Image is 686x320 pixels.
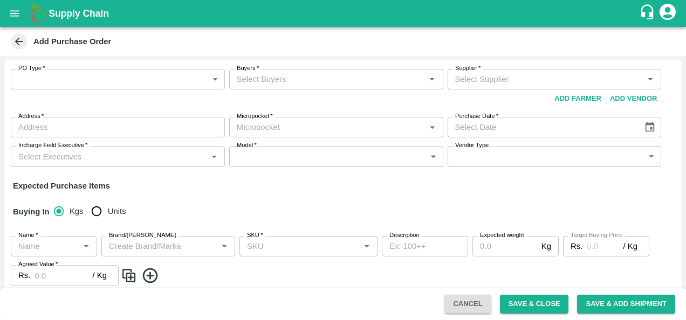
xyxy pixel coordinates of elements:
input: 0.0 [587,236,623,256]
label: Brand/[PERSON_NAME] [109,231,176,240]
button: Add Vendor [606,89,661,108]
label: Model [237,141,257,150]
input: Select Date [448,117,636,137]
input: Name [14,239,76,253]
label: SKU [247,231,263,240]
input: Select Supplier [451,72,641,86]
div: account of current user [658,2,677,25]
label: Address [18,112,44,121]
img: logo [27,3,49,24]
strong: Expected Purchase Items [13,182,110,190]
label: Vendor Type [455,141,489,150]
p: / Kg [93,269,107,281]
label: Incharge Field Executive [18,141,87,150]
button: Open [79,239,93,253]
button: Save & Add Shipment [577,295,675,314]
input: Select Buyers [232,72,422,86]
label: Supplier [455,64,481,73]
input: Micropocket [232,120,422,134]
a: Supply Chain [49,6,639,21]
span: Units [108,205,126,217]
button: Open [425,120,439,134]
h6: Buying In [9,200,54,223]
b: Add Purchase Order [33,37,111,46]
p: / Kg [623,240,637,252]
div: buying_in [54,200,135,222]
input: Address [11,117,225,137]
button: Choose date [640,117,660,137]
input: SKU [243,239,356,253]
button: Cancel [444,295,491,314]
p: Rs. [571,240,582,252]
label: Expected weight [480,231,524,240]
p: Kg [541,240,551,252]
div: customer-support [639,4,658,23]
input: 0.0 [472,236,537,256]
label: Purchase Date [455,112,498,121]
button: Open [207,149,221,163]
input: Select Executives [14,149,204,163]
label: Description [389,231,420,240]
button: open drawer [2,1,27,26]
button: Open [360,239,374,253]
button: Save & Close [500,295,569,314]
label: Agreed Value [18,260,58,269]
b: Supply Chain [49,8,109,19]
input: 0.0 [35,265,92,286]
label: Buyers [237,64,259,73]
button: Open [425,72,439,86]
img: CloneIcon [121,267,137,284]
label: Target Buying Price [571,231,623,240]
button: Add Farmer [550,89,606,108]
p: Rs. [18,269,30,281]
button: Open [217,239,231,253]
label: Micropocket [237,112,273,121]
input: Create Brand/Marka [105,239,214,253]
span: Kgs [70,205,84,217]
label: Name [18,231,38,240]
button: Open [643,72,657,86]
label: PO Type [18,64,45,73]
